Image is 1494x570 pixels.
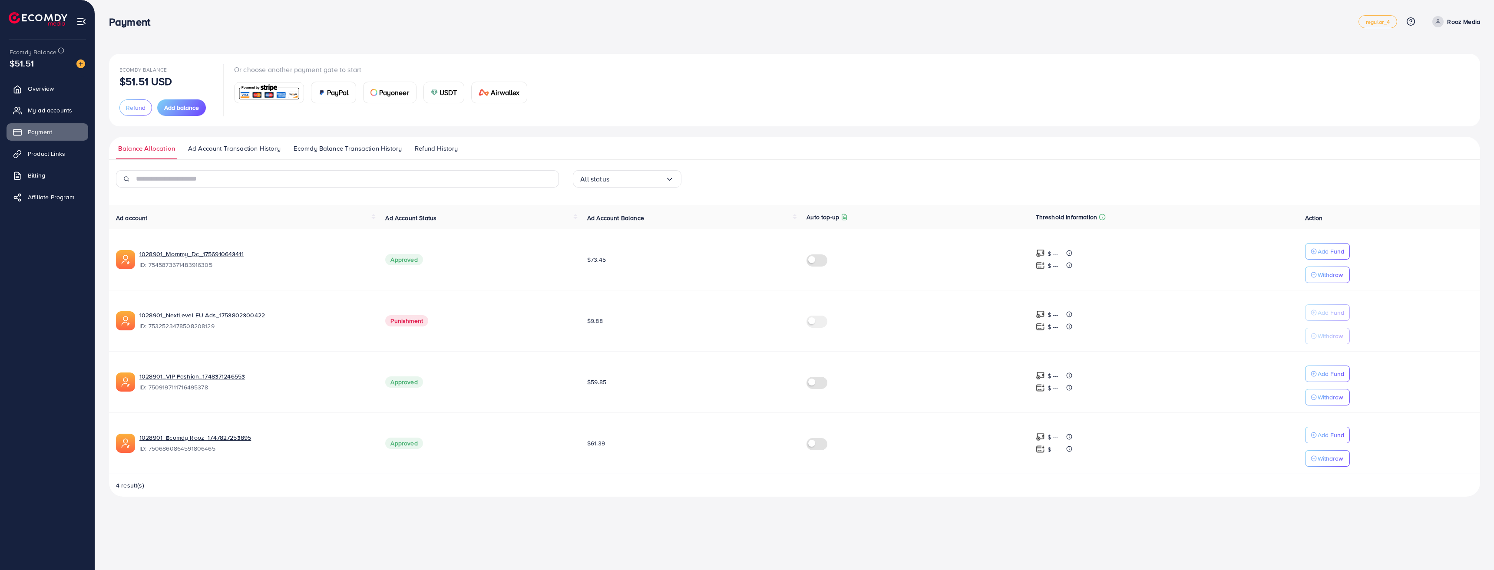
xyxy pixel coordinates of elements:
span: Affiliate Program [28,193,74,201]
p: $ --- [1048,383,1058,393]
span: Payoneer [379,87,409,98]
button: Withdraw [1305,328,1350,344]
a: Overview [7,80,88,97]
div: Search for option [573,170,681,188]
button: Withdraw [1305,450,1350,467]
span: Ad Account Transaction History [188,144,281,153]
a: Affiliate Program [7,188,88,206]
img: card [237,83,301,102]
a: 1028901_VIP Fashion_1748371246553 [139,372,371,381]
p: $ --- [1048,248,1058,259]
img: logo [9,12,67,26]
span: PayPal [327,87,349,98]
a: card [234,82,304,103]
span: Ecomdy Balance Transaction History [294,144,402,153]
p: Withdraw [1318,270,1343,280]
span: $73.45 [587,255,606,264]
img: ic-ads-acc.e4c84228.svg [116,311,135,330]
a: cardPayPal [311,82,356,103]
a: 1028901_Mommy_Dc_1756910643411 [139,250,371,258]
img: card [370,89,377,96]
span: Ad Account Status [385,214,436,222]
p: $51.51 USD [119,76,172,86]
span: regular_4 [1366,19,1390,25]
a: cardPayoneer [363,82,416,103]
img: card [318,89,325,96]
p: Withdraw [1318,331,1343,341]
button: Withdraw [1305,389,1350,405]
span: Payment [28,128,52,136]
span: $51.51 [10,57,34,69]
iframe: Chat [1457,531,1487,563]
a: cardAirwallex [471,82,527,103]
span: $61.39 [587,439,605,448]
button: Withdraw [1305,267,1350,283]
p: Add Fund [1318,369,1344,379]
span: Balance Allocation [118,144,175,153]
img: ic-ads-acc.e4c84228.svg [116,250,135,269]
span: $59.85 [587,378,606,386]
p: $ --- [1048,371,1058,381]
span: 4 result(s) [116,481,144,490]
p: $ --- [1048,310,1058,320]
p: Auto top-up [806,212,839,222]
img: top-up amount [1036,249,1045,258]
span: ID: 7509197111716495378 [139,383,371,392]
a: Rooz Media [1429,16,1480,27]
a: My ad accounts [7,102,88,119]
p: Threshold information [1036,212,1097,222]
span: Ad Account Balance [587,214,644,222]
span: ID: 7506860864591806465 [139,444,371,453]
span: Ecomdy Balance [119,66,167,73]
span: Add balance [164,103,199,112]
img: ic-ads-acc.e4c84228.svg [116,372,135,392]
span: Approved [385,438,423,449]
p: $ --- [1048,260,1058,271]
span: USDT [440,87,457,98]
button: Add Fund [1305,304,1350,321]
span: My ad accounts [28,106,72,115]
p: Withdraw [1318,392,1343,402]
button: Add Fund [1305,366,1350,382]
p: $ --- [1048,444,1058,455]
div: <span class='underline'>1028901_VIP Fashion_1748371246553</span></br>7509197111716495378 [139,372,371,392]
a: regular_4 [1358,15,1397,28]
span: Ad account [116,214,148,222]
span: Ecomdy Balance [10,48,56,56]
button: Add balance [157,99,206,116]
img: top-up amount [1036,371,1045,380]
img: top-up amount [1036,322,1045,331]
p: $ --- [1048,322,1058,332]
a: Product Links [7,145,88,162]
img: top-up amount [1036,261,1045,270]
a: cardUSDT [423,82,465,103]
p: Add Fund [1318,246,1344,257]
span: Approved [385,254,423,265]
span: $9.88 [587,316,603,325]
div: <span class='underline'>1028901_Ecomdy Rooz_1747827253895</span></br>7506860864591806465 [139,433,371,453]
span: ID: 7545873671483916305 [139,260,371,269]
span: All status [580,172,609,186]
p: $ --- [1048,432,1058,442]
h3: Payment [109,16,157,28]
span: Refund History [415,144,458,153]
img: card [479,89,489,96]
img: image [76,59,85,68]
p: Add Fund [1318,430,1344,440]
a: 1028901_NextLevel EU Ads_1753802300422 [139,311,371,320]
span: ID: 7532523478508208129 [139,322,371,330]
img: card [431,89,438,96]
span: Punishment [385,315,428,326]
p: Add Fund [1318,307,1344,318]
span: Approved [385,376,423,388]
span: Overview [28,84,54,93]
button: Add Fund [1305,427,1350,443]
img: menu [76,16,86,26]
button: Refund [119,99,152,116]
a: Payment [7,123,88,141]
p: Withdraw [1318,453,1343,464]
span: Billing [28,171,45,180]
p: Rooz Media [1447,16,1480,27]
img: top-up amount [1036,445,1045,454]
